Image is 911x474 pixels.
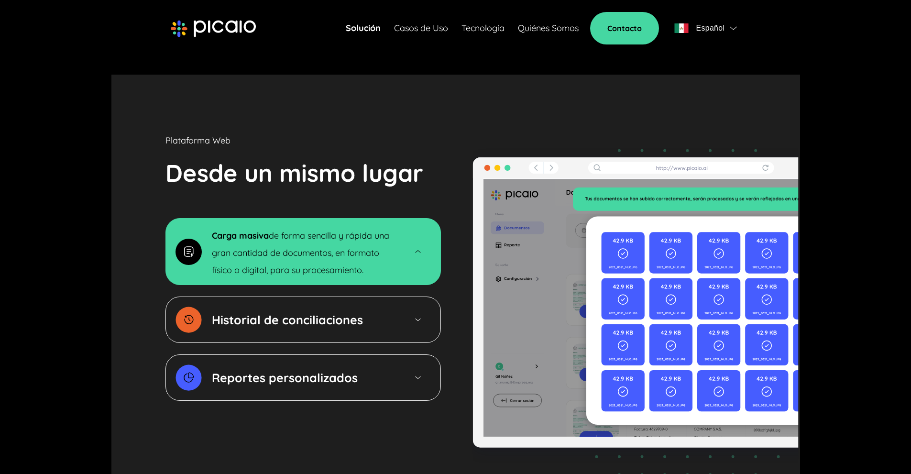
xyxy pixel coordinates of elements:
[674,23,689,33] img: flag
[670,19,740,38] button: flagEspañolflag
[394,22,448,35] a: Casos de Uso
[212,370,358,385] strong: Reportes personalizados
[696,22,724,35] span: Español
[730,26,737,30] img: flag
[212,312,363,327] strong: Historial de conciliaciones
[414,316,422,324] img: arrow-img
[461,22,505,35] a: Tecnología
[176,239,202,265] img: dynamiccard-img
[165,134,230,147] p: Plataforma Web
[346,22,381,35] a: Solución
[176,307,202,333] img: dynamiccard-img
[518,22,579,35] a: Quiénes Somos
[414,374,422,382] img: arrow-img
[176,364,202,391] img: dynamiccard-img
[590,12,659,44] a: Contacto
[212,230,269,241] b: Carga masiva
[171,20,256,37] img: picaio-logo
[212,230,389,276] span: de forma sencilla y rápida una gran cantidad de documentos, en formato físico o digital, para su ...
[414,247,422,255] img: arrow-img
[165,155,423,191] p: Desde un mismo lugar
